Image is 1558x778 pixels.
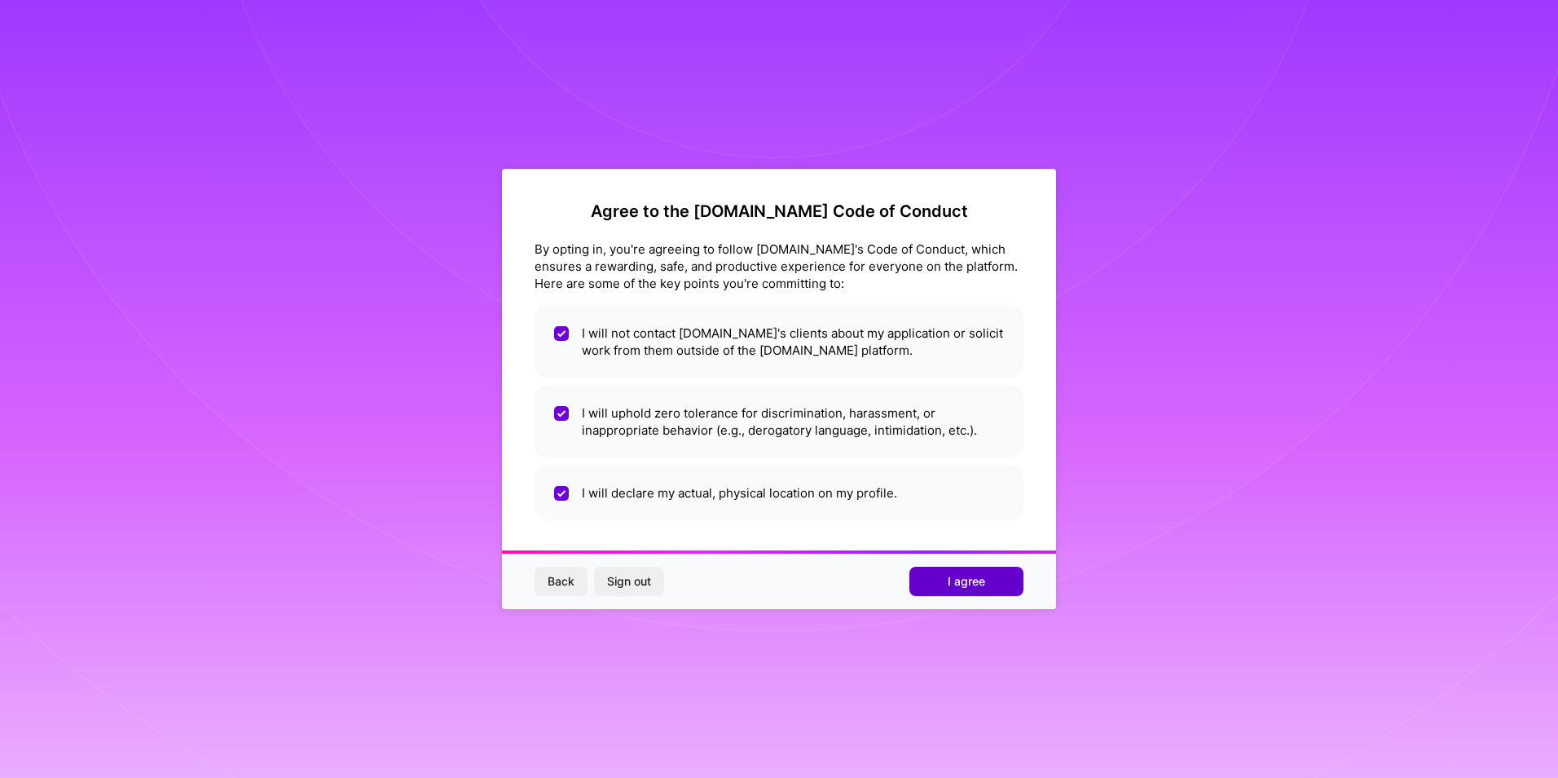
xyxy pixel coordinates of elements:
h2: Agree to the [DOMAIN_NAME] Code of Conduct [535,201,1023,221]
button: Sign out [594,567,664,596]
div: By opting in, you're agreeing to follow [DOMAIN_NAME]'s Code of Conduct, which ensures a rewardin... [535,241,1023,292]
li: I will declare my actual, physical location on my profile. [535,465,1023,521]
button: I agree [909,567,1023,596]
button: Back [535,567,588,596]
li: I will not contact [DOMAIN_NAME]'s clients about my application or solicit work from them outside... [535,305,1023,378]
span: Sign out [607,573,651,590]
span: I agree [948,573,985,590]
span: Back [548,573,574,590]
li: I will uphold zero tolerance for discrimination, harassment, or inappropriate behavior (e.g., der... [535,385,1023,458]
